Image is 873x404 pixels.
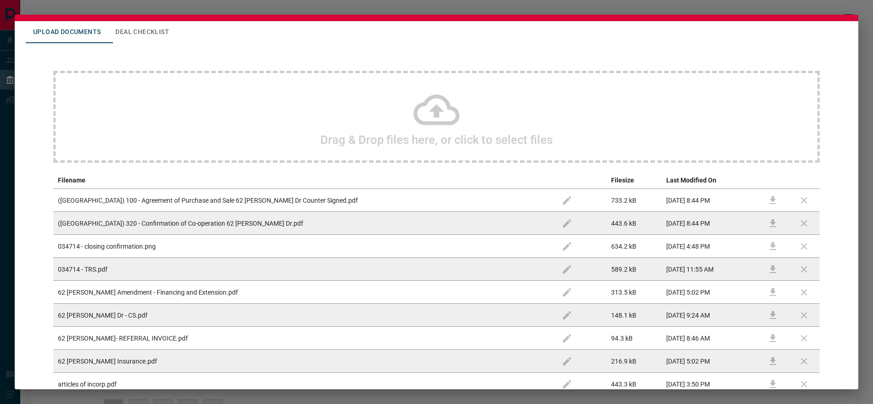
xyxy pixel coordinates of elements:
[607,350,662,373] td: 216.9 kB
[53,281,551,304] td: 62 [PERSON_NAME] Amendment - Financing and Extension.pdf
[662,212,757,235] td: [DATE] 8:44 PM
[662,235,757,258] td: [DATE] 4:48 PM
[607,189,662,212] td: 733.2 kB
[53,373,551,396] td: articles of incorp.pdf
[662,327,757,350] td: [DATE] 8:46 AM
[662,189,757,212] td: [DATE] 8:44 PM
[26,21,108,43] button: Upload Documents
[607,172,662,189] th: Filesize
[662,350,757,373] td: [DATE] 5:02 PM
[662,258,757,281] td: [DATE] 11:55 AM
[757,172,788,189] th: download action column
[607,373,662,396] td: 443.3 kB
[551,172,607,189] th: edit column
[662,373,757,396] td: [DATE] 3:50 PM
[662,281,757,304] td: [DATE] 5:02 PM
[53,258,551,281] td: 034714 - TRS.pdf
[53,71,820,163] div: Drag & Drop files here, or click to select files
[788,172,820,189] th: delete file action column
[53,189,551,212] td: ([GEOGRAPHIC_DATA]) 100 - Agreement of Purchase and Sale 62 [PERSON_NAME] Dr Counter Signed.pdf
[320,133,553,147] h2: Drag & Drop files here, or click to select files
[607,212,662,235] td: 443.6 kB
[53,235,551,258] td: 034714 - closing confirmation.png
[53,212,551,235] td: ([GEOGRAPHIC_DATA]) 320 - Confirmation of Co-operation 62 [PERSON_NAME] Dr.pdf
[662,304,757,327] td: [DATE] 9:24 AM
[662,172,757,189] th: Last Modified On
[607,235,662,258] td: 634.2 kB
[607,327,662,350] td: 94.3 kB
[607,281,662,304] td: 313.5 kB
[53,350,551,373] td: 62 [PERSON_NAME] Insurance.pdf
[53,304,551,327] td: 62 [PERSON_NAME] Dr - CS.pdf
[53,172,551,189] th: Filename
[108,21,176,43] button: Deal Checklist
[607,258,662,281] td: 589.2 kB
[53,327,551,350] td: 62 [PERSON_NAME]- REFERRAL INVOICE.pdf
[607,304,662,327] td: 148.1 kB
